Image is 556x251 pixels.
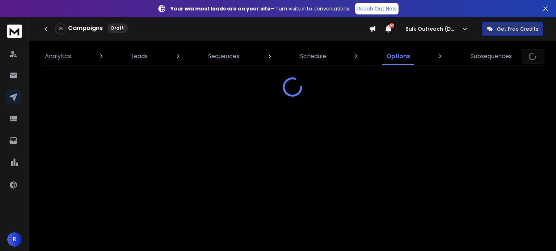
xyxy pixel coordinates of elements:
button: R [7,232,22,247]
p: Reach Out Now [357,5,396,12]
a: Options [382,48,414,65]
a: Analytics [41,48,75,65]
p: – Turn visits into conversations [170,5,349,12]
a: Reach Out Now [355,3,399,14]
p: Subsequences [471,52,512,61]
p: 0 % [59,27,63,31]
a: Leads [127,48,152,65]
strong: Your warmest leads are on your site [170,5,271,12]
a: Sequences [204,48,244,65]
div: Draft [107,23,128,33]
p: Schedule [300,52,326,61]
img: logo [7,25,22,38]
p: Get Free Credits [497,25,538,33]
p: Sequences [208,52,239,61]
span: 50 [389,23,394,28]
a: Schedule [296,48,330,65]
p: Bulk Outreach (DWS) [405,25,462,33]
h1: Campaigns [68,24,103,33]
p: Analytics [45,52,71,61]
button: Get Free Credits [482,22,543,36]
p: Options [387,52,410,61]
p: Leads [131,52,148,61]
a: Subsequences [466,48,516,65]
